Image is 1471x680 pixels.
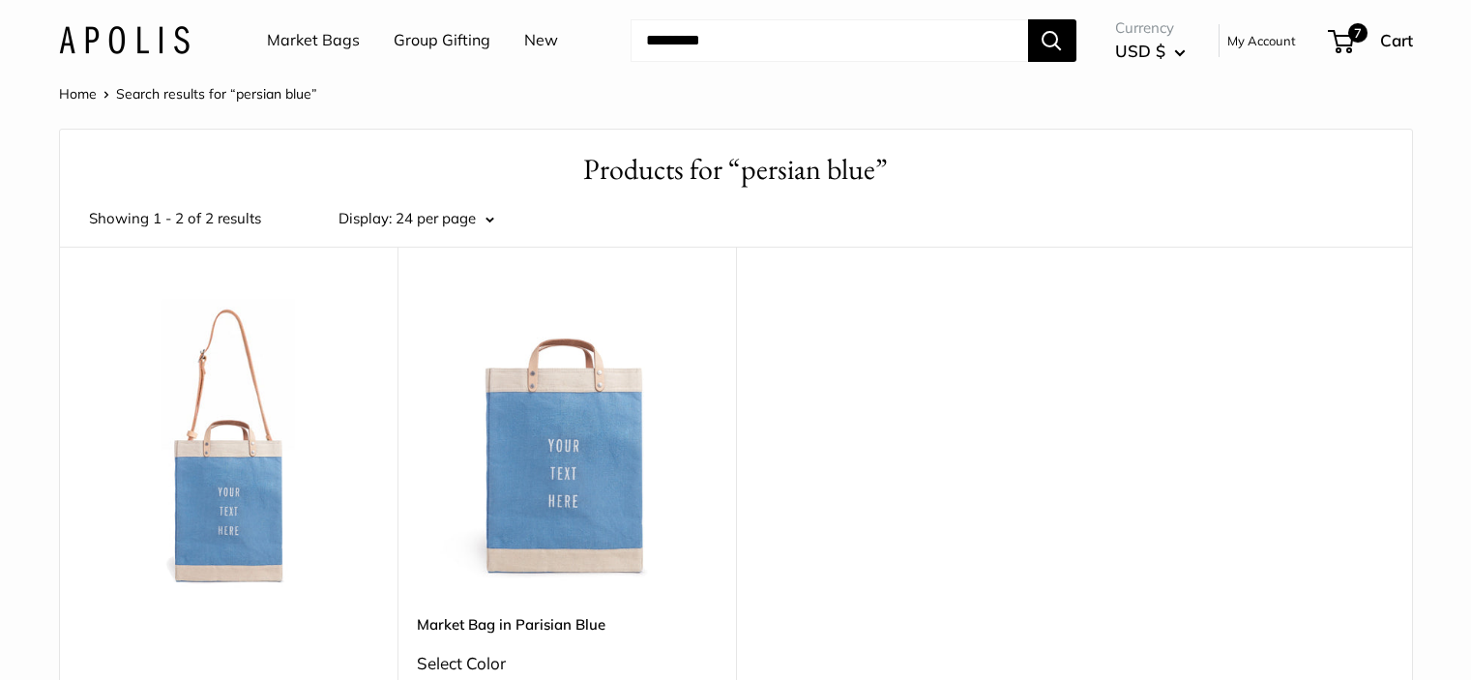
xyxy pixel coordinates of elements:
img: Market Bag in Parisian Blue with Strap [79,295,379,595]
a: description_Limited Edition Parisian Blue CollectionMarket Bag in Parisian Blue [417,295,717,595]
img: description_Limited Edition Parisian Blue Collection [417,295,717,595]
label: Display: [338,205,392,232]
span: Showing 1 - 2 of 2 results [89,205,261,232]
span: Currency [1115,15,1186,42]
span: USD $ [1115,41,1165,61]
a: Group Gifting [394,26,490,55]
input: Search... [631,19,1028,62]
a: Home [59,85,97,103]
button: 24 per page [396,205,494,232]
button: Search [1028,19,1076,62]
img: Apolis [59,26,190,54]
button: USD $ [1115,36,1186,67]
a: Market Bag in Parisian Blue [417,613,717,636]
a: 7 Cart [1330,25,1413,56]
a: My Account [1227,29,1296,52]
span: Search results for “persian blue” [116,85,317,103]
a: Market Bag in Parisian Blue with StrapMarket Bag in Parisian Blue with Strap [79,295,379,595]
nav: Breadcrumb [59,81,317,106]
span: Cart [1380,30,1413,50]
span: 24 per page [396,209,476,227]
div: Select Color [417,648,717,679]
h1: Products for “persian blue” [89,149,1383,191]
span: 7 [1347,23,1367,43]
a: Market Bags [267,26,360,55]
a: New [524,26,558,55]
